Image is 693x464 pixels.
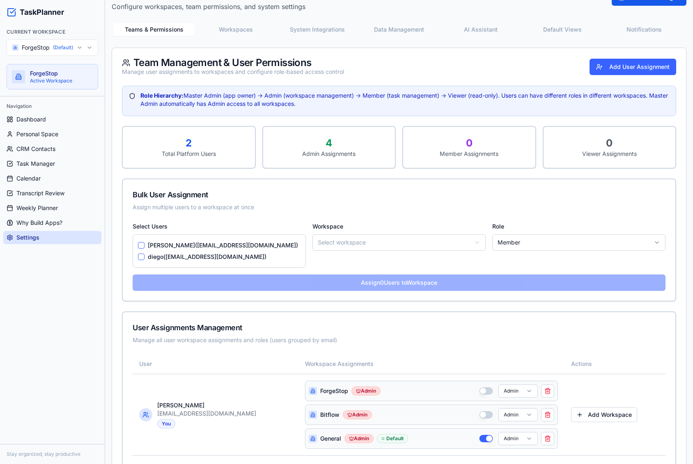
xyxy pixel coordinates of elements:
button: AI Assistant [440,23,521,36]
th: User [133,354,298,374]
div: Member Assignments [413,150,525,158]
div: Manage user assignments to workspaces and configure role-based access control [122,68,344,76]
p: Configure workspaces, team permissions, and system settings [112,2,305,11]
div: 2 [133,137,245,150]
div: Admin [344,434,374,443]
div: Team Management & User Permissions [122,58,344,68]
button: Default Views [521,23,603,36]
div: Admin Assignments [273,150,386,158]
span: Dashboard [16,115,46,123]
label: Select Users [133,223,168,230]
button: Data Management [358,23,440,36]
button: System Integrations [277,23,358,36]
span: Settings [16,233,39,242]
a: CRM Contacts [3,142,101,155]
span: CRM Contacts [16,145,55,153]
div: Manage all user workspace assignments and roles (users grouped by email) [133,336,665,344]
span: Transcript Review [16,189,64,197]
span: General [320,434,341,443]
th: Workspace Assignments [298,354,564,374]
div: Admin [351,386,381,395]
div: Total Platform Users [133,150,245,158]
a: Dashboard [3,113,101,126]
div: Bulk User Assignment [133,189,665,201]
button: Workspaces [195,23,277,36]
th: Actions [564,354,665,374]
div: 0 [553,137,666,150]
span: ForgeStop [320,387,348,395]
div: User Assignments Management [133,322,665,334]
div: You [157,419,175,428]
label: diego ( [EMAIL_ADDRESS][DOMAIN_NAME] ) [148,253,266,261]
div: 0 [413,137,525,150]
button: Add Workspace [571,407,637,422]
h1: TaskPlanner [20,7,64,18]
div: [PERSON_NAME] [157,401,256,409]
span: Weekly Planner [16,204,58,212]
div: 4 [273,137,386,150]
span: Calendar [16,174,41,183]
div: Assign multiple users to a workspace at once [133,203,665,211]
label: Role [492,223,504,230]
label: [PERSON_NAME] ( [EMAIL_ADDRESS][DOMAIN_NAME] ) [148,241,298,249]
a: Transcript Review [3,187,101,200]
span: Why Build Apps? [16,219,62,227]
div: [EMAIL_ADDRESS][DOMAIN_NAME] [157,409,256,418]
span: Bitflow [320,411,340,419]
span: Personal Space [16,130,58,138]
label: Current Workspace [7,29,65,35]
a: Weekly Planner [3,201,101,215]
a: Settings [3,231,101,244]
div: Master Admin (app owner) → Admin (workspace management) → Member (task management) → Viewer (read... [129,91,669,108]
strong: Role Hierarchy: [140,92,184,99]
div: Admin [343,410,372,419]
div: Navigation [3,100,101,113]
div: Stay organized, stay productive [7,451,98,457]
a: Calendar [3,172,101,185]
div: Default [377,434,408,443]
a: Task Manager [3,157,101,170]
button: Add User Assignment [590,59,676,75]
button: Notifications [603,23,685,36]
span: Task Manager [16,160,55,168]
p: Active Workspace [30,78,93,84]
p: ForgeStop [30,69,93,78]
a: Personal Space [3,128,101,141]
div: Viewer Assignments [553,150,666,158]
label: Workspace [312,223,343,230]
a: Why Build Apps? [3,216,101,229]
button: Teams & Permissions [113,23,195,36]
